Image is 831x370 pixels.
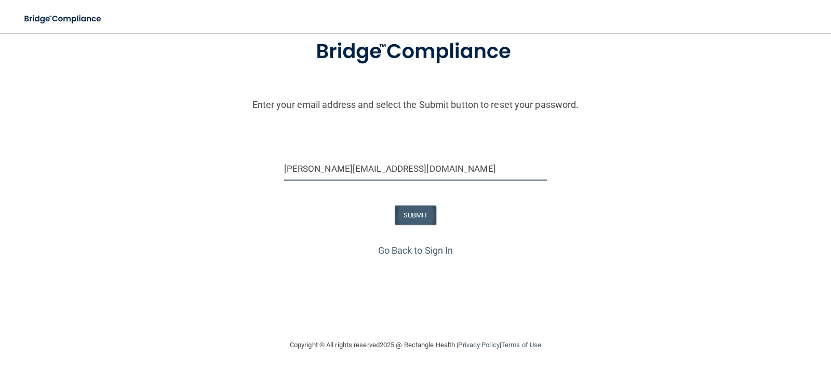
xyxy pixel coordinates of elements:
a: Go Back to Sign In [378,245,453,256]
img: bridge_compliance_login_screen.278c3ca4.svg [294,25,537,79]
button: SUBMIT [395,205,437,225]
input: Email [284,157,547,181]
img: bridge_compliance_login_screen.278c3ca4.svg [16,8,111,30]
div: Copyright © All rights reserved 2025 @ Rectangle Health | | [226,328,605,362]
a: Privacy Policy [458,341,499,349]
a: Terms of Use [501,341,541,349]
